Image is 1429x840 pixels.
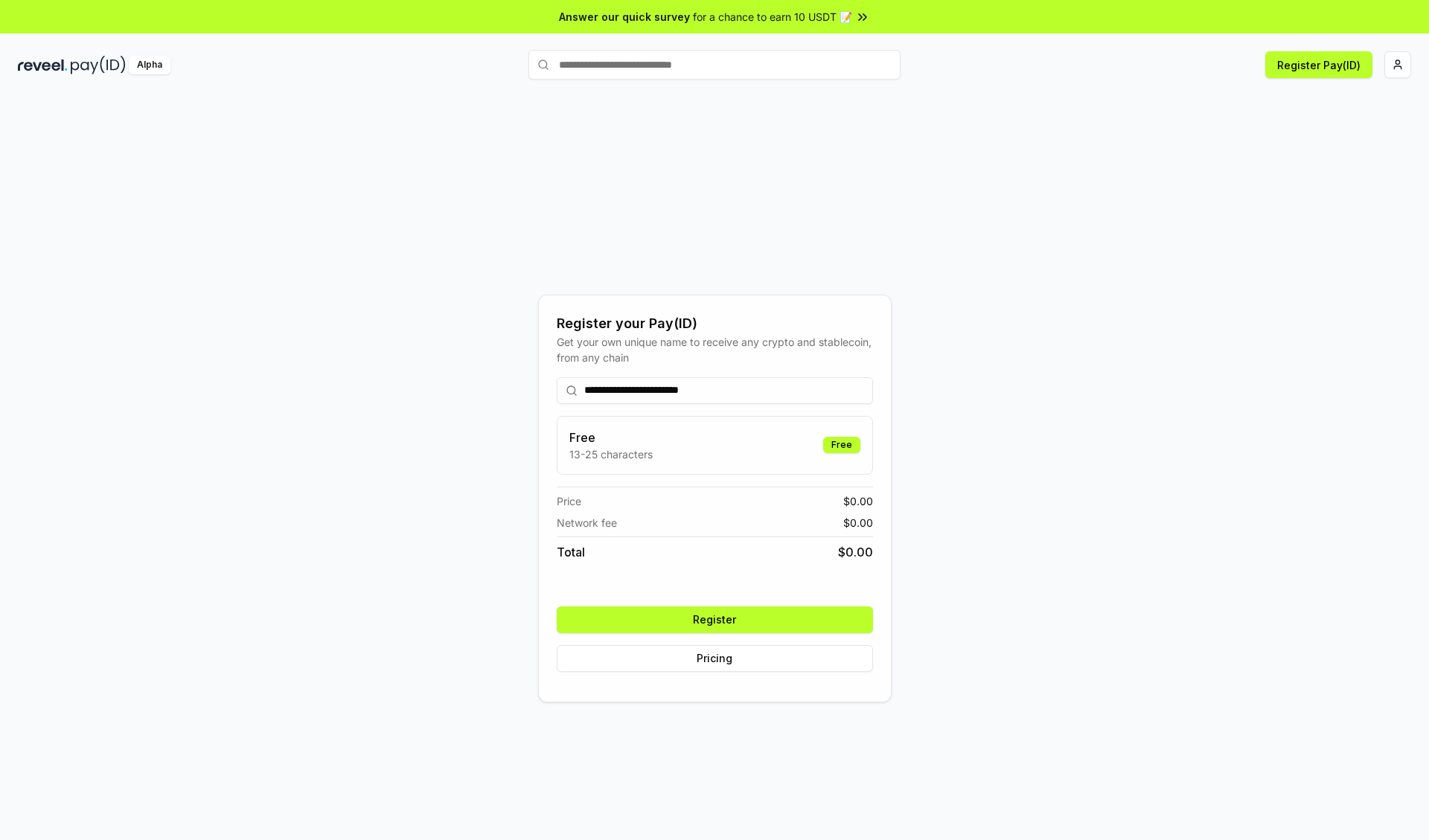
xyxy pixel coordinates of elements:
[569,446,653,462] p: 13-25 characters
[843,493,873,509] span: $ 0.00
[71,56,126,74] img: pay_id
[559,9,690,25] span: Answer our quick survey
[557,606,873,633] button: Register
[129,56,170,74] div: Alpha
[823,437,860,453] div: Free
[18,56,68,74] img: reveel_dark
[838,543,873,561] span: $ 0.00
[843,515,873,530] span: $ 0.00
[569,429,653,446] h3: Free
[557,543,585,561] span: Total
[557,645,873,672] button: Pricing
[693,9,852,25] span: for a chance to earn 10 USDT 📝
[557,313,873,334] div: Register your Pay(ID)
[1265,51,1372,78] button: Register Pay(ID)
[557,493,581,509] span: Price
[557,334,873,365] div: Get your own unique name to receive any crypto and stablecoin, from any chain
[557,515,617,530] span: Network fee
